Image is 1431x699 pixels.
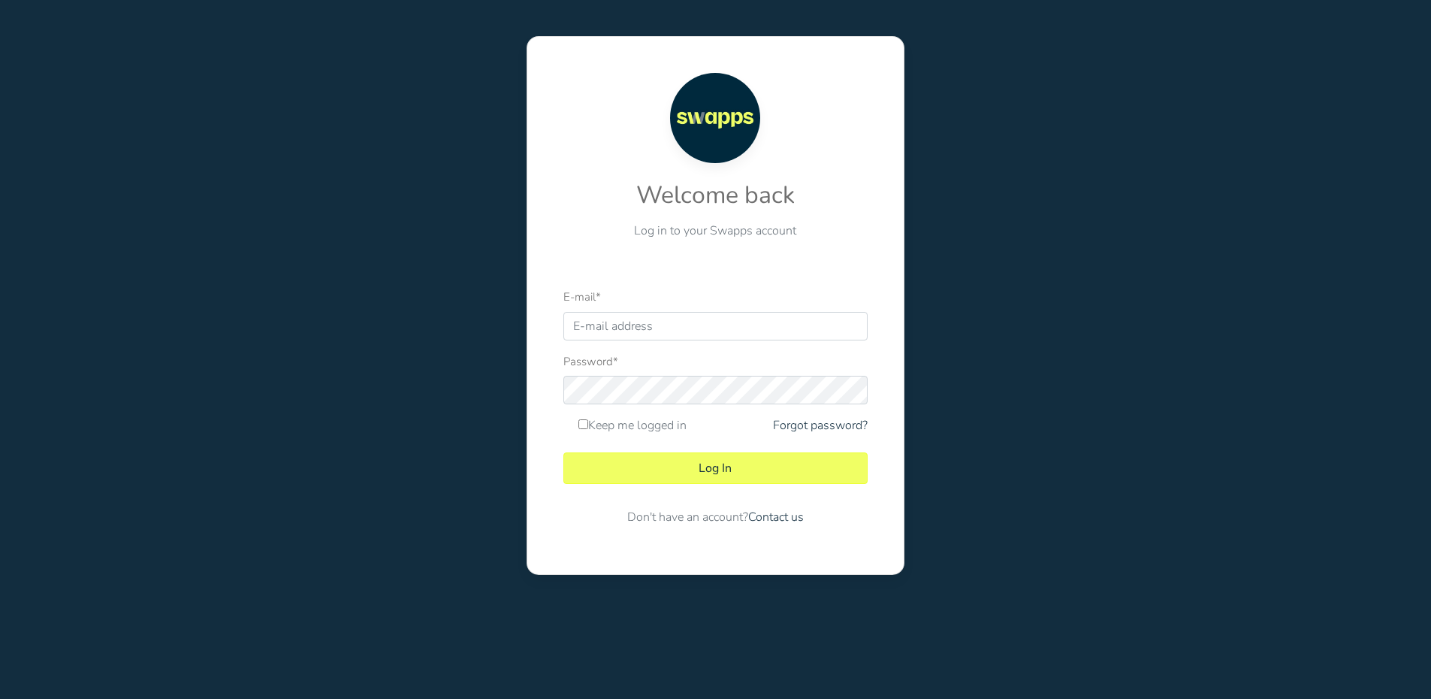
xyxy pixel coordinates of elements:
[773,416,868,434] a: Forgot password?
[563,312,868,340] input: E-mail address
[563,508,868,526] p: Don't have an account?
[578,416,687,434] label: Keep me logged in
[563,222,868,240] p: Log in to your Swapps account
[578,419,588,429] input: Keep me logged in
[563,353,618,371] label: Password
[563,289,601,306] label: E-mail
[563,181,868,210] h2: Welcome back
[670,73,760,163] img: Swapps logo
[748,509,804,525] a: Contact us
[563,452,868,484] button: Log In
